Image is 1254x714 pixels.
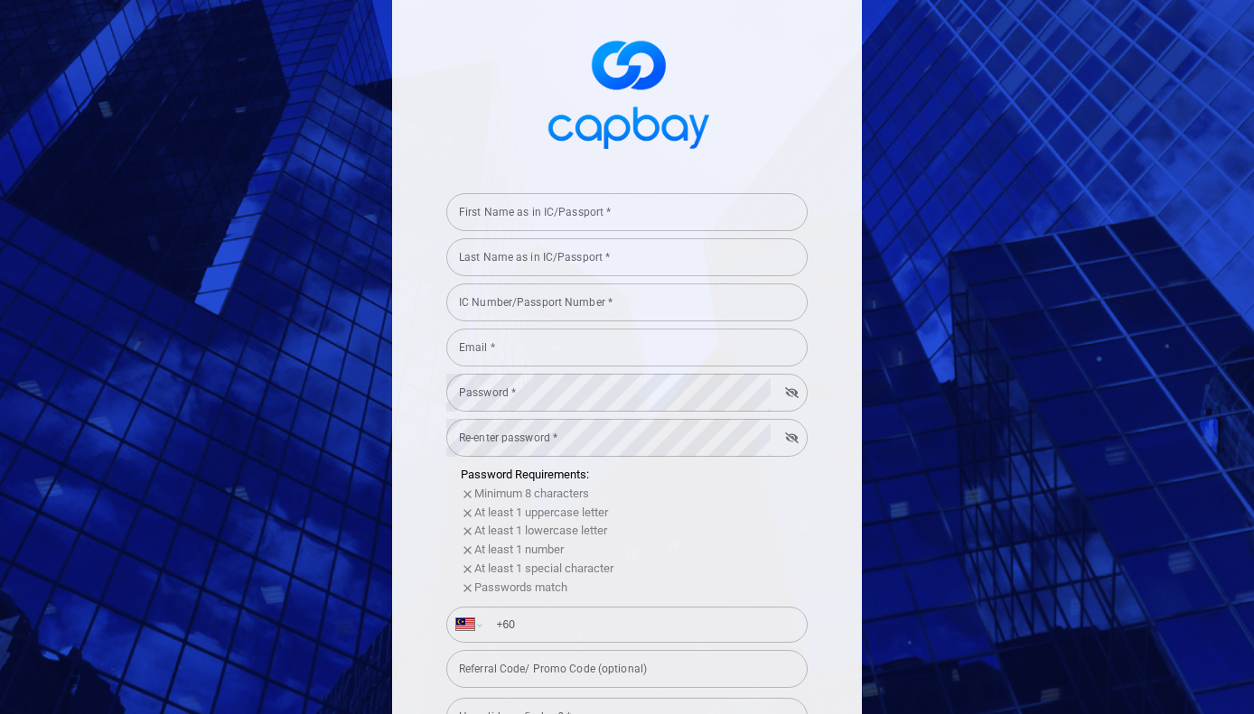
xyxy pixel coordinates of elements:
[474,580,567,594] span: Passwords match
[537,24,717,159] img: logo
[474,524,607,537] span: At least 1 lowercase letter
[461,468,589,481] span: Password Requirements:
[474,487,589,500] span: Minimum 8 characters
[474,542,564,556] span: At least 1 number
[474,561,613,575] span: At least 1 special character
[485,610,798,639] input: Enter phone number *
[474,505,608,519] span: At least 1 uppercase letter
